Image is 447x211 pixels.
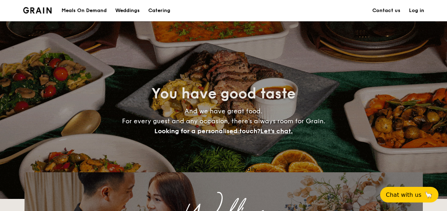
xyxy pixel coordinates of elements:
[260,127,293,135] span: Let's chat.
[386,191,421,198] span: Chat with us
[380,187,438,202] button: Chat with us🦙
[424,191,433,199] span: 🦙
[25,166,423,172] div: Loading menus magically...
[23,7,52,13] img: Grain
[23,7,52,13] a: Logotype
